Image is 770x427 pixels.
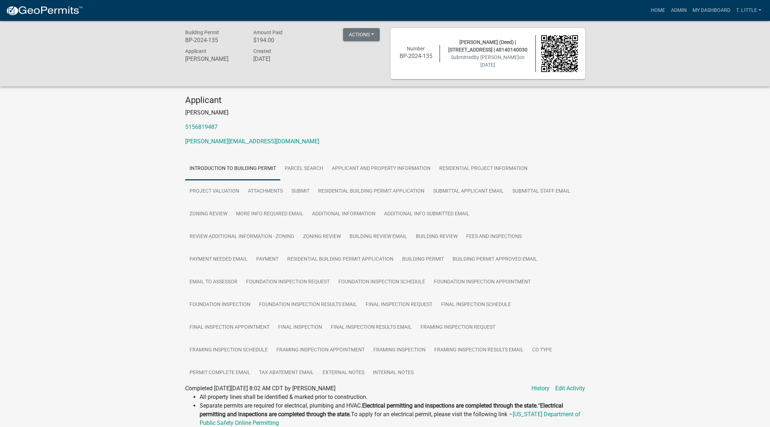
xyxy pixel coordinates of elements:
a: Attachments [244,180,287,203]
a: More Info Required Email [232,203,308,226]
button: Actions [343,28,380,41]
a: Introduction to Building Permit [185,157,280,180]
a: [US_STATE] Department of Public Safety Online Permitting [200,411,580,426]
a: 5156819487 [185,123,218,130]
a: History [531,384,549,393]
a: Framing Inspection Schedule [185,339,272,362]
span: Created [253,48,271,54]
span: Amount Paid [253,30,282,35]
a: Permit Complete Email [185,361,255,385]
a: Payment [252,248,283,271]
a: Additional Information [308,203,380,226]
span: Submitted on [DATE] [451,54,525,68]
a: Final Inspection Results Email [326,316,416,339]
a: Zoning Review [185,203,232,226]
a: Building Permit [398,248,448,271]
a: Submittal Staff Email [508,180,575,203]
a: Foundation Inspection Results Email [255,293,361,316]
a: Residential Building Permit Application [314,180,429,203]
a: Fees and Inspections [462,225,526,248]
strong: Electrical permitting and inspections are completed through the state. [200,402,563,418]
a: Edit Activity [555,384,585,393]
a: Residential Project Information [435,157,532,180]
a: Final Inspection Appointment [185,316,274,339]
a: Zoning Review [299,225,345,248]
span: Building Permit [185,30,219,35]
a: [PERSON_NAME][EMAIL_ADDRESS][DOMAIN_NAME] [185,138,319,145]
a: Admin [668,4,690,17]
span: Number [407,46,425,51]
a: Foundation Inspection Appointment [429,271,535,294]
a: External Notes [318,361,369,385]
img: QR code [541,35,578,72]
a: Applicant and Property Information [328,157,435,180]
a: Final Inspection Request [361,293,437,316]
a: Email to Assessor [185,271,242,294]
h6: [DATE] [253,55,311,62]
a: Framing Inspection Request [416,316,500,339]
a: Payment Needed Email [185,248,252,271]
a: Parcel search [280,157,328,180]
a: Framing Inspection Appointment [272,339,369,362]
a: Residential Building Permit Application [283,248,398,271]
a: T. Little [733,4,764,17]
a: Final Inspection [274,316,326,339]
a: Project Valuation [185,180,244,203]
a: Submit [287,180,314,203]
a: Building Review [411,225,462,248]
a: Foundation Inspection Schedule [334,271,429,294]
a: Foundation Inspection Request [242,271,334,294]
li: All property lines shall be identified & marked prior to construction. [200,393,585,401]
span: Applicant [185,48,206,54]
span: [PERSON_NAME] (Deed) | [STREET_ADDRESS] | 48140140030 [448,39,528,53]
a: Tax Abatement Email [255,361,318,385]
h6: $194.00 [253,37,311,44]
a: Home [648,4,668,17]
a: Framing Inspection [369,339,430,362]
span: by [PERSON_NAME] [474,54,519,60]
a: Additional Info submitted Email [380,203,474,226]
a: My Dashboard [690,4,733,17]
a: Building Permit Approved Email [448,248,542,271]
a: Submittal Applicant Email [429,180,508,203]
a: CO Type [528,339,556,362]
strong: Electrical permitting and inspections are completed through the state. [362,402,538,409]
a: Framing Inspection Results Email [430,339,528,362]
a: Review Additional Information - Zoning [185,225,299,248]
h6: [PERSON_NAME] [185,55,243,62]
p: [PERSON_NAME] [185,108,585,117]
a: Foundation Inspection [185,293,255,316]
h6: BP-2024-135 [185,37,243,44]
a: Building Review Email [345,225,411,248]
span: Completed [DATE][DATE] 8:02 AM CDT by [PERSON_NAME] [185,385,335,392]
a: Internal Notes [369,361,418,385]
h4: Applicant [185,95,585,105]
a: Final Inspection Schedule [437,293,515,316]
h6: BP-2024-135 [398,53,435,59]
